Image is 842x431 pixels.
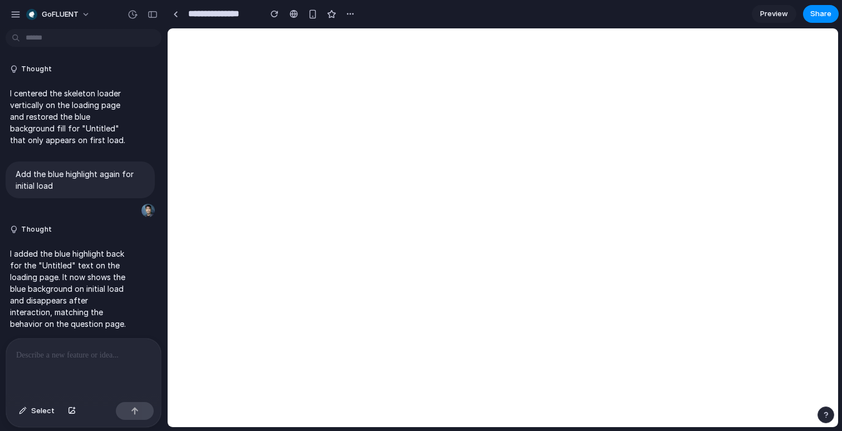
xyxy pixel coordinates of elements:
[810,8,831,19] span: Share
[10,248,129,330] p: I added the blue highlight back for the "Untitled" text on the loading page. It now shows the blu...
[22,6,96,23] button: goFLUENT
[42,9,79,20] span: goFLUENT
[13,402,60,420] button: Select
[16,168,145,192] p: Add the blue highlight again for initial load
[760,8,788,19] span: Preview
[10,87,129,146] p: I centered the skeleton loader vertically on the loading page and restored the blue background fi...
[803,5,839,23] button: Share
[31,405,55,417] span: Select
[752,5,796,23] a: Preview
